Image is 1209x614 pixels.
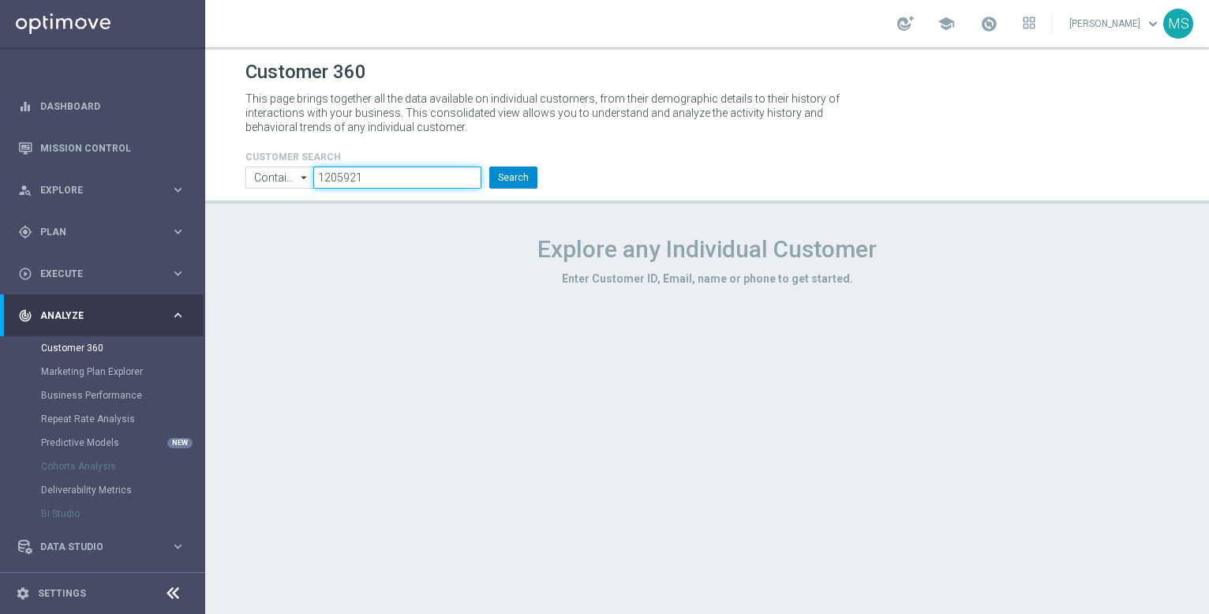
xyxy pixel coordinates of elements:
div: Data Studio [18,540,170,554]
input: Enter CID, Email, name or phone [313,167,481,189]
div: Customer 360 [41,336,204,360]
span: Plan [40,227,170,237]
button: gps_fixed Plan keyboard_arrow_right [17,226,186,238]
div: Cohorts Analysis [41,455,204,478]
span: school [938,15,955,32]
div: MS [1163,9,1193,39]
i: keyboard_arrow_right [170,308,185,323]
div: Explore [18,183,170,197]
span: Explore [40,185,170,195]
div: Analyze [18,309,170,323]
div: NEW [167,438,193,448]
button: equalizer Dashboard [17,100,186,113]
a: Mission Control [40,127,185,169]
i: arrow_drop_down [297,167,313,188]
div: Dashboard [18,85,185,127]
i: person_search [18,183,32,197]
span: keyboard_arrow_down [1144,15,1162,32]
button: person_search Explore keyboard_arrow_right [17,184,186,197]
i: keyboard_arrow_right [170,266,185,281]
button: Search [489,167,537,189]
span: Analyze [40,311,170,320]
i: gps_fixed [18,225,32,239]
button: Mission Control [17,142,186,155]
i: settings [16,586,30,601]
h4: CUSTOMER SEARCH [245,152,537,163]
p: This page brings together all the data available on individual customers, from their demographic ... [245,92,853,134]
a: Dashboard [40,85,185,127]
div: Predictive Models [41,431,204,455]
i: keyboard_arrow_right [170,182,185,197]
h3: Enter Customer ID, Email, name or phone to get started. [245,271,1169,286]
div: Repeat Rate Analysis [41,407,204,431]
a: Settings [38,589,86,598]
i: track_changes [18,309,32,323]
span: Execute [40,269,170,279]
button: Data Studio keyboard_arrow_right [17,541,186,553]
i: keyboard_arrow_right [170,539,185,554]
div: Mission Control [18,127,185,169]
a: Business Performance [41,389,164,402]
span: Data Studio [40,542,170,552]
div: Marketing Plan Explorer [41,360,204,384]
a: Deliverability Metrics [41,484,164,496]
button: track_changes Analyze keyboard_arrow_right [17,309,186,322]
i: equalizer [18,99,32,114]
a: Predictive Models [41,436,164,449]
h1: Explore any Individual Customer [245,235,1169,264]
div: Plan [18,225,170,239]
div: Business Performance [41,384,204,407]
button: play_circle_outline Execute keyboard_arrow_right [17,268,186,280]
a: Customer 360 [41,342,164,354]
div: BI Studio [41,502,204,526]
div: Deliverability Metrics [41,478,204,502]
div: Execute [18,267,170,281]
h1: Customer 360 [245,61,1169,84]
a: Marketing Plan Explorer [41,365,164,378]
i: play_circle_outline [18,267,32,281]
i: keyboard_arrow_right [170,224,185,239]
a: Optibot [40,567,165,609]
input: Contains [245,167,313,189]
a: [PERSON_NAME]keyboard_arrow_down [1068,12,1163,36]
div: Optibot [18,567,185,609]
a: Repeat Rate Analysis [41,413,164,425]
